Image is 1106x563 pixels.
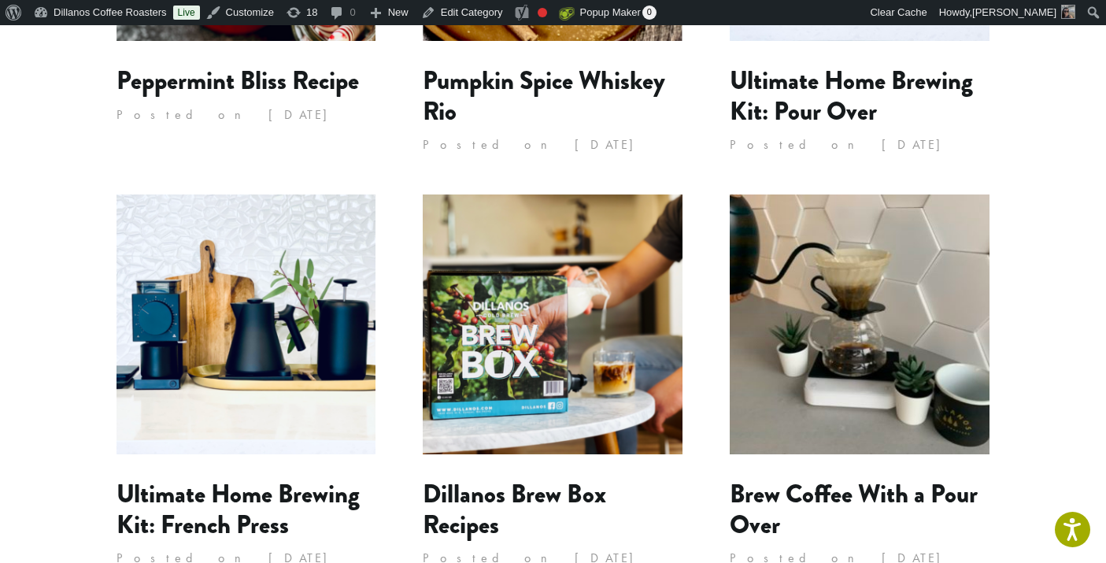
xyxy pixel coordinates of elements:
[423,194,682,454] img: Dillanos Brew Box Recipes
[173,6,200,20] a: Live
[730,133,989,157] p: Posted on [DATE]
[730,62,973,129] a: Ultimate Home Brewing Kit: Pour Over
[423,62,665,129] a: Pumpkin Spice Whiskey Rio
[117,103,376,127] p: Posted on [DATE]
[538,8,547,17] div: Focus keyphrase not set
[642,6,657,20] span: 0
[117,194,376,454] img: Ultimate Home Brewing Kit: French Press
[972,6,1056,18] span: [PERSON_NAME]
[117,476,360,543] a: Ultimate Home Brewing Kit: French Press
[730,194,989,454] img: Brew Coffee With a Pour Over
[730,476,978,543] a: Brew Coffee With a Pour Over
[423,476,606,543] a: Dillanos Brew Box Recipes
[423,133,682,157] p: Posted on [DATE]
[117,62,359,99] a: Peppermint Bliss Recipe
